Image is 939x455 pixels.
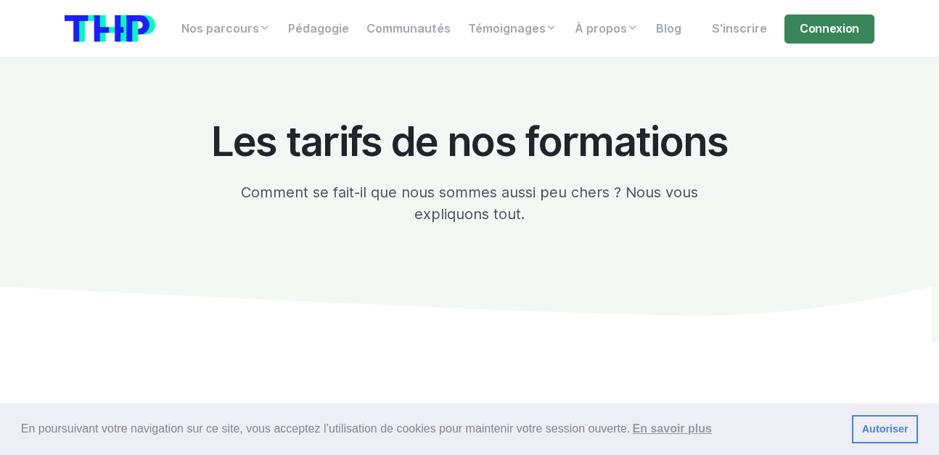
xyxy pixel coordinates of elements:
img: logo [65,15,155,42]
a: Nos parcours [173,15,279,44]
a: learn more about cookies [630,418,714,440]
span: En poursuivant votre navigation sur ce site, vous acceptez l’utilisation de cookies pour mainteni... [21,418,840,440]
a: dismiss cookie message [852,415,918,444]
a: S'inscrire [703,15,776,44]
a: Connexion [784,15,874,44]
a: Communautés [358,15,459,44]
a: Témoignages [459,15,566,44]
p: Comment se fait-il que nous sommes aussi peu chers ? Nous vous expliquons tout. [202,181,737,225]
a: Blog [647,15,690,44]
a: À propos [566,15,647,44]
a: Pédagogie [279,15,358,44]
h1: Les tarifs de nos formations [202,119,737,164]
